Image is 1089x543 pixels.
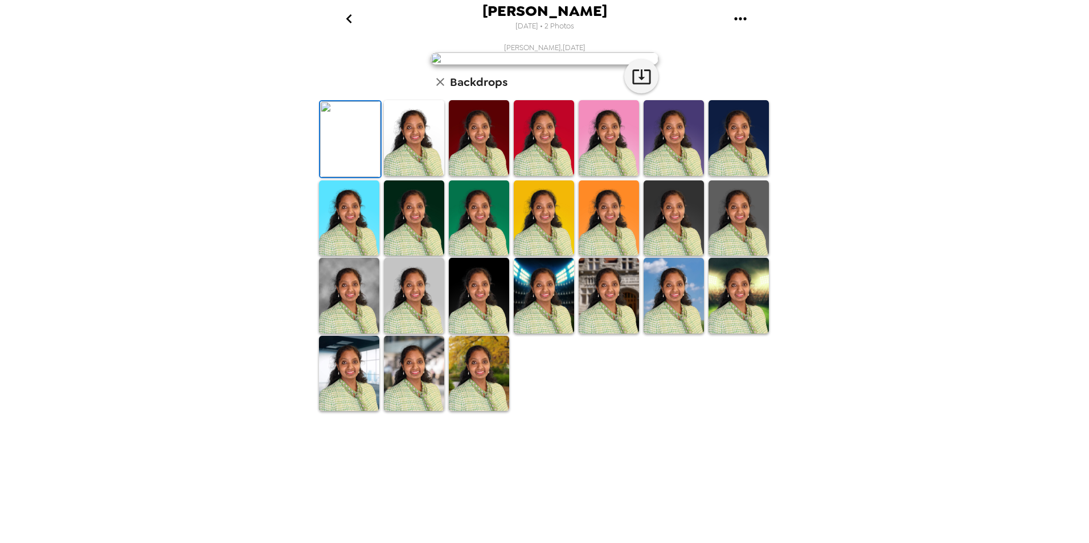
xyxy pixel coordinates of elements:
span: [DATE] • 2 Photos [515,19,574,34]
img: Original [320,101,380,177]
h6: Backdrops [450,73,507,91]
img: user [431,52,658,65]
span: [PERSON_NAME] [482,3,607,19]
span: [PERSON_NAME] , [DATE] [504,43,586,52]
